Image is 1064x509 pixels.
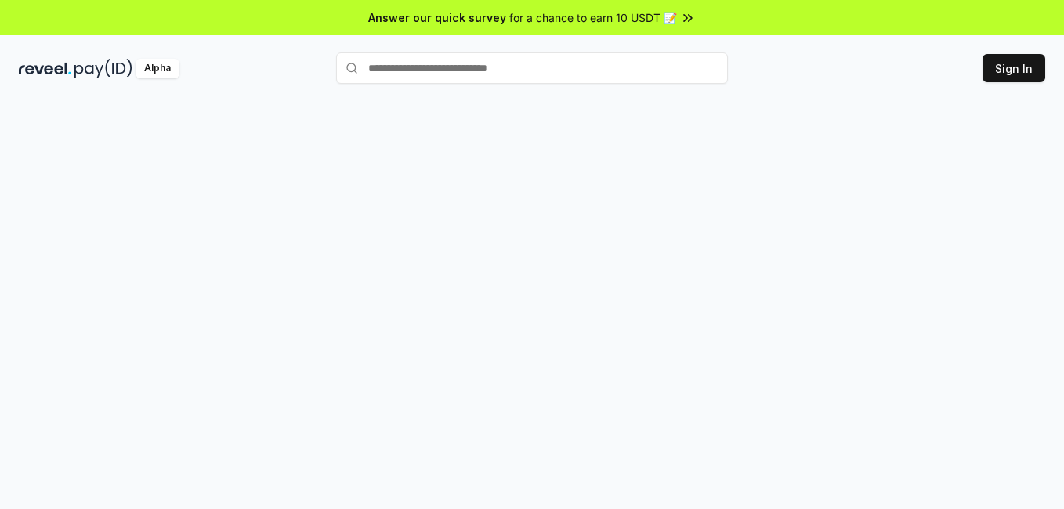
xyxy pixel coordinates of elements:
div: Alpha [136,59,179,78]
img: pay_id [74,59,132,78]
button: Sign In [983,54,1045,82]
span: Answer our quick survey [368,9,506,26]
img: reveel_dark [19,59,71,78]
span: for a chance to earn 10 USDT 📝 [509,9,677,26]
